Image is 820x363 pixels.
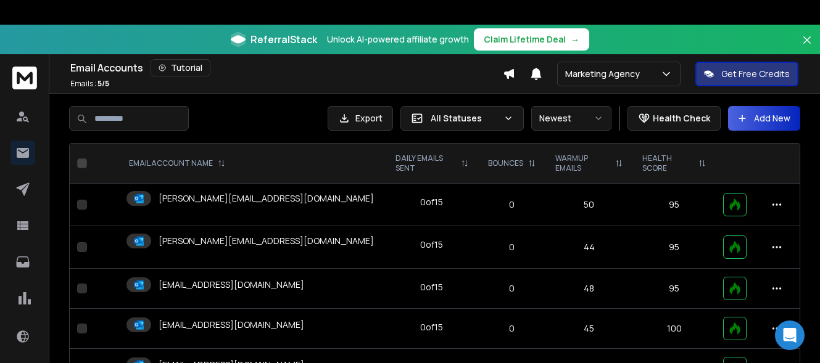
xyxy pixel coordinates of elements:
[545,309,632,349] td: 45
[159,279,304,291] p: [EMAIL_ADDRESS][DOMAIN_NAME]
[420,196,443,208] div: 0 of 15
[571,33,579,46] span: →
[251,32,317,47] span: ReferralStack
[799,32,815,62] button: Close banner
[632,309,716,349] td: 100
[555,153,610,173] p: WARMUP EMAILS
[545,269,632,309] td: 48
[396,153,457,173] p: DAILY EMAILS SENT
[151,59,210,76] button: Tutorial
[327,33,469,46] p: Unlock AI-powered affiliate growth
[420,239,443,251] div: 0 of 15
[632,226,716,269] td: 95
[420,281,443,293] div: 0 of 15
[159,192,374,205] p: [PERSON_NAME][EMAIL_ADDRESS][DOMAIN_NAME]
[486,241,538,253] p: 0
[775,320,805,350] div: Open Intercom Messenger
[545,184,632,226] td: 50
[159,235,374,247] p: [PERSON_NAME][EMAIL_ADDRESS][DOMAIN_NAME]
[695,62,798,86] button: Get Free Credits
[565,68,645,80] p: Marketing Agency
[721,68,790,80] p: Get Free Credits
[545,226,632,269] td: 44
[97,78,109,89] span: 5 / 5
[70,79,109,89] p: Emails :
[420,321,443,333] div: 0 of 15
[632,269,716,309] td: 95
[159,319,304,331] p: [EMAIL_ADDRESS][DOMAIN_NAME]
[531,106,611,131] button: Newest
[728,106,800,131] button: Add New
[488,158,523,168] p: BOUNCES
[627,106,721,131] button: Health Check
[642,153,694,173] p: HEALTH SCORE
[70,59,503,76] div: Email Accounts
[632,184,716,226] td: 95
[328,106,393,131] button: Export
[486,198,538,211] p: 0
[486,322,538,335] p: 0
[653,112,710,124] p: Health Check
[129,158,225,168] div: EMAIL ACCOUNT NAME
[431,112,499,124] p: All Statuses
[474,28,589,51] button: Claim Lifetime Deal→
[486,282,538,295] p: 0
